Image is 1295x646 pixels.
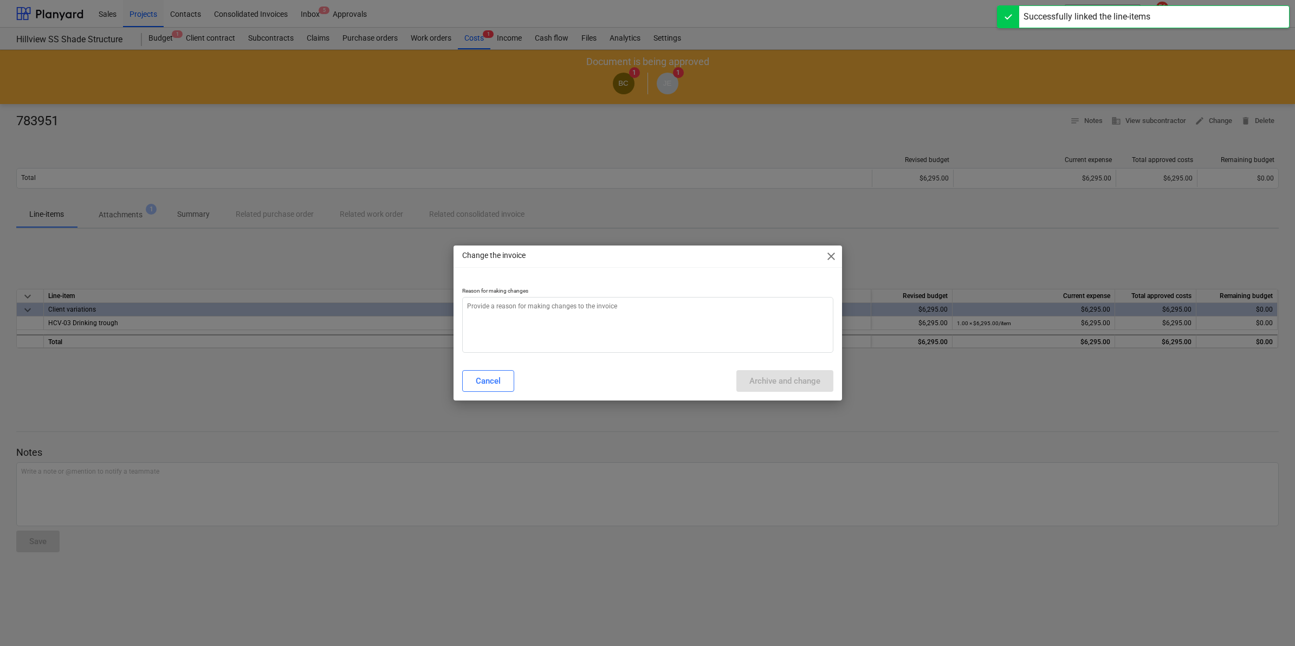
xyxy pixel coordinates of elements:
[1024,10,1150,23] div: Successfully linked the line-items
[462,287,833,296] p: Reason for making changes
[476,374,501,388] div: Cancel
[462,250,526,261] p: Change the invoice
[462,370,514,392] button: Cancel
[825,250,838,263] span: close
